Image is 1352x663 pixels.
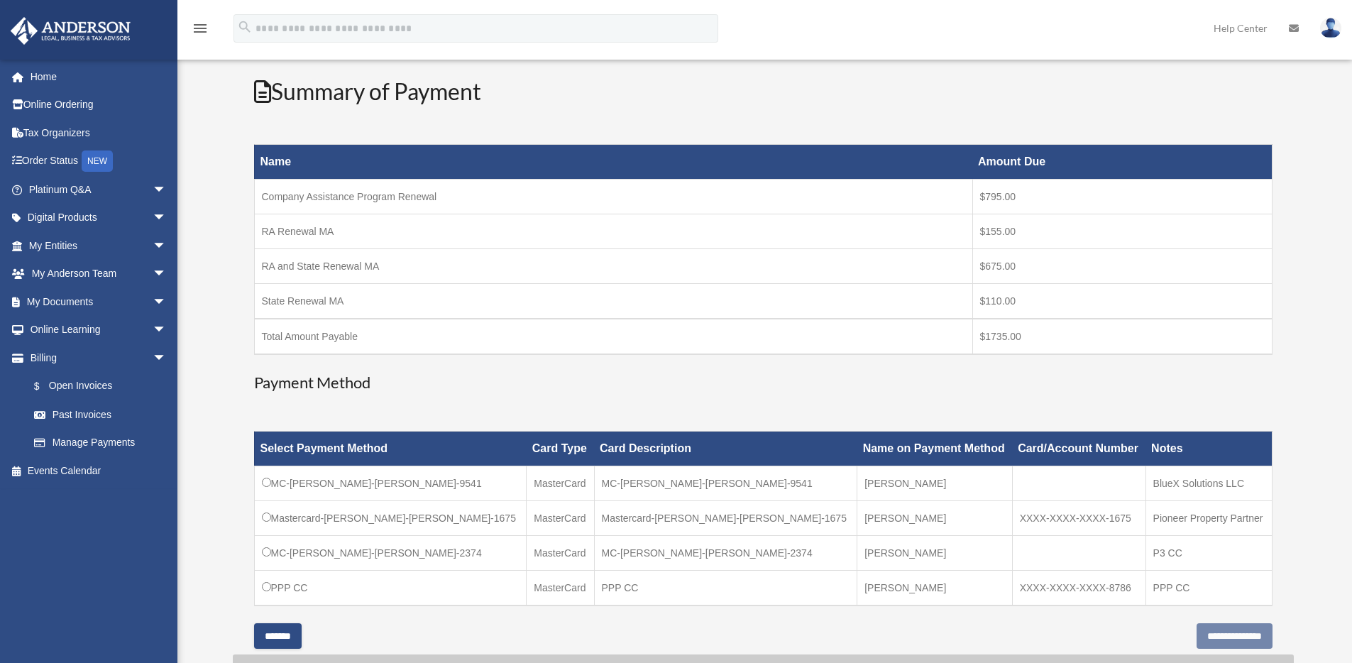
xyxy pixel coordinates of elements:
a: My Documentsarrow_drop_down [10,287,188,316]
span: arrow_drop_down [153,344,181,373]
td: $1735.00 [972,319,1272,354]
td: MC-[PERSON_NAME]-[PERSON_NAME]-9541 [254,466,527,501]
td: P3 CC [1145,536,1272,571]
td: MC-[PERSON_NAME]-[PERSON_NAME]-2374 [254,536,527,571]
img: User Pic [1320,18,1341,38]
th: Card Type [527,432,594,466]
span: arrow_drop_down [153,287,181,317]
td: [PERSON_NAME] [857,536,1013,571]
span: $ [42,378,49,395]
a: My Anderson Teamarrow_drop_down [10,260,188,288]
span: arrow_drop_down [153,175,181,204]
span: arrow_drop_down [153,260,181,289]
span: arrow_drop_down [153,316,181,345]
td: MC-[PERSON_NAME]-[PERSON_NAME]-2374 [594,536,857,571]
td: Company Assistance Program Renewal [254,180,972,214]
a: $Open Invoices [20,372,174,401]
td: PPP CC [594,571,857,606]
a: My Entitiesarrow_drop_down [10,231,188,260]
a: Order StatusNEW [10,147,188,176]
i: search [237,19,253,35]
th: Amount Due [972,145,1272,180]
a: Manage Payments [20,429,181,457]
img: Anderson Advisors Platinum Portal [6,17,135,45]
td: MasterCard [527,536,594,571]
td: Pioneer Property Partner [1145,501,1272,536]
th: Notes [1145,432,1272,466]
td: $155.00 [972,214,1272,249]
a: Online Learningarrow_drop_down [10,316,188,344]
th: Card/Account Number [1012,432,1145,466]
td: Mastercard-[PERSON_NAME]-[PERSON_NAME]-1675 [254,501,527,536]
a: Tax Organizers [10,119,188,147]
td: MasterCard [527,466,594,501]
th: Card Description [594,432,857,466]
td: Mastercard-[PERSON_NAME]-[PERSON_NAME]-1675 [594,501,857,536]
a: Billingarrow_drop_down [10,344,181,372]
th: Select Payment Method [254,432,527,466]
td: $110.00 [972,284,1272,319]
a: Platinum Q&Aarrow_drop_down [10,175,188,204]
td: MasterCard [527,501,594,536]
td: [PERSON_NAME] [857,466,1013,501]
td: MasterCard [527,571,594,606]
a: menu [192,25,209,37]
td: MC-[PERSON_NAME]-[PERSON_NAME]-9541 [594,466,857,501]
td: [PERSON_NAME] [857,571,1013,606]
td: $795.00 [972,180,1272,214]
td: $675.00 [972,249,1272,284]
td: BlueX Solutions LLC [1145,466,1272,501]
th: Name on Payment Method [857,432,1013,466]
span: arrow_drop_down [153,231,181,261]
a: Events Calendar [10,456,188,485]
td: State Renewal MA [254,284,972,319]
h3: Payment Method [254,372,1273,394]
td: RA and State Renewal MA [254,249,972,284]
td: PPP CC [1145,571,1272,606]
i: menu [192,20,209,37]
a: Home [10,62,188,91]
td: XXXX-XXXX-XXXX-1675 [1012,501,1145,536]
span: arrow_drop_down [153,204,181,233]
h2: Summary of Payment [254,76,1273,108]
a: Past Invoices [20,400,181,429]
div: NEW [82,150,113,172]
th: Name [254,145,972,180]
td: Total Amount Payable [254,319,972,354]
a: Online Ordering [10,91,188,119]
td: XXXX-XXXX-XXXX-8786 [1012,571,1145,606]
a: Digital Productsarrow_drop_down [10,204,188,232]
td: RA Renewal MA [254,214,972,249]
td: [PERSON_NAME] [857,501,1013,536]
td: PPP CC [254,571,527,606]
